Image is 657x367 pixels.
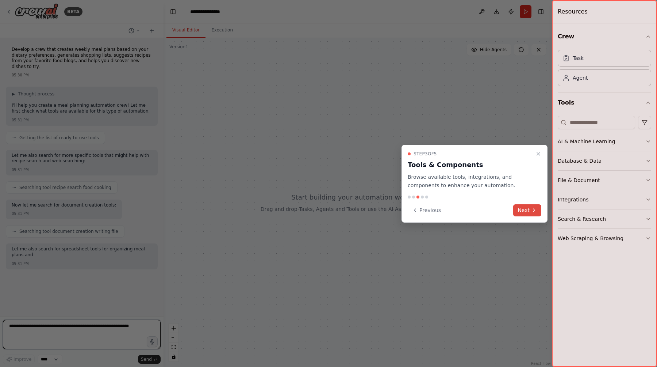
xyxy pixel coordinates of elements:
[408,204,445,216] button: Previous
[414,151,437,157] span: Step 3 of 5
[408,173,533,190] p: Browse available tools, integrations, and components to enhance your automation.
[168,7,178,17] button: Hide left sidebar
[513,204,541,216] button: Next
[534,150,543,158] button: Close walkthrough
[408,160,533,170] h3: Tools & Components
